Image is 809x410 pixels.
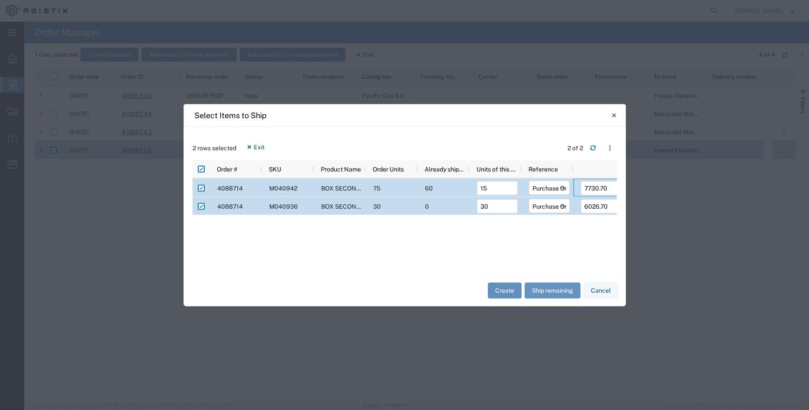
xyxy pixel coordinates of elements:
[525,283,580,299] button: Ship remaining
[373,184,380,191] span: 75
[239,140,272,154] button: Exit
[217,184,243,191] span: 4088714
[217,165,237,172] span: Order #
[586,141,600,155] button: Refresh table
[321,165,361,172] span: Product Name
[581,181,622,195] input: Ref.#
[269,184,297,191] span: M040942
[217,203,243,210] span: 4088714
[425,184,433,191] span: 60
[425,203,429,210] span: 0
[321,203,428,210] span: BOX SECONDARY 17"X30"X18" DEEP
[583,283,618,299] button: Cancel
[193,143,236,152] span: 2 rows selected
[529,165,558,172] span: Reference
[269,203,298,210] span: M040936
[269,165,281,172] span: SKU
[488,283,522,299] button: Create
[425,165,466,172] span: Already shipped
[373,203,381,210] span: 30
[477,165,518,172] span: Units of this shipment
[567,143,583,152] div: 2 of 2
[321,184,460,191] span: BOX SECONDARY ASSEMBLY 24"X36"X26" BOX
[373,165,404,172] span: Order Units
[581,199,622,213] input: Ref.#
[194,110,267,121] h4: Select Items to Ship
[606,107,623,124] button: Close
